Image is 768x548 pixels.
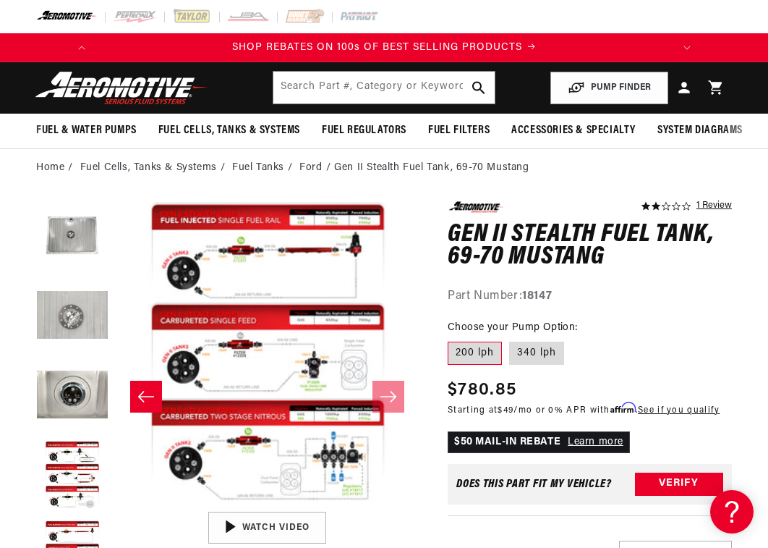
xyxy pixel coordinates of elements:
[448,403,720,417] p: Starting at /mo or 0% APR with .
[311,114,417,148] summary: Fuel Regulators
[36,160,64,176] a: Home
[299,160,322,176] a: Ford
[610,402,636,413] span: Affirm
[448,287,732,306] div: Part Number:
[80,160,229,176] li: Fuel Cells, Tanks & Systems
[96,40,673,56] a: SHOP REBATES ON 100s OF BEST SELLING PRODUCTS
[36,160,732,176] nav: breadcrumbs
[448,224,732,269] h1: Gen II Stealth Fuel Tank, 69-70 Mustang
[130,381,162,413] button: Slide left
[448,377,516,403] span: $780.85
[509,342,564,365] label: 340 lph
[428,123,490,138] span: Fuel Filters
[463,72,495,104] button: search button
[550,72,668,104] button: PUMP FINDER
[638,406,720,415] a: See if you qualify - Learn more about Affirm Financing (opens in modal)
[36,361,108,433] button: Load image 3 in gallery view
[31,71,212,105] img: Aeromotive
[322,123,406,138] span: Fuel Regulators
[25,114,148,148] summary: Fuel & Water Pumps
[372,381,404,413] button: Slide right
[148,114,311,148] summary: Fuel Cells, Tanks & Systems
[334,160,529,176] li: Gen II Stealth Fuel Tank, 69-70 Mustang
[417,114,500,148] summary: Fuel Filters
[448,431,630,453] p: $50 MAIL-IN REBATE
[568,437,623,447] a: Learn more
[456,479,612,490] div: Does This part fit My vehicle?
[36,201,108,274] button: Load image 1 in gallery view
[511,123,636,138] span: Accessories & Specialty
[158,123,300,138] span: Fuel Cells, Tanks & Systems
[498,406,513,415] span: $49
[448,342,502,365] label: 200 lph
[647,114,754,148] summary: System Diagrams
[96,40,673,56] div: Announcement
[500,114,647,148] summary: Accessories & Specialty
[673,33,701,62] button: Translation missing: en.sections.announcements.next_announcement
[232,42,522,53] span: SHOP REBATES ON 100s OF BEST SELLING PRODUCTS
[67,33,96,62] button: Translation missing: en.sections.announcements.previous_announcement
[96,40,673,56] div: 1 of 2
[232,160,284,176] a: Fuel Tanks
[36,123,137,138] span: Fuel & Water Pumps
[635,473,723,496] button: Verify
[36,440,108,513] button: Load image 4 in gallery view
[657,123,743,138] span: System Diagrams
[448,320,579,335] legend: Choose your Pump Option:
[522,290,552,302] strong: 18147
[696,201,732,211] a: 1 reviews
[36,281,108,353] button: Load image 2 in gallery view
[273,72,494,104] input: Search by Part Number, Category or Keyword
